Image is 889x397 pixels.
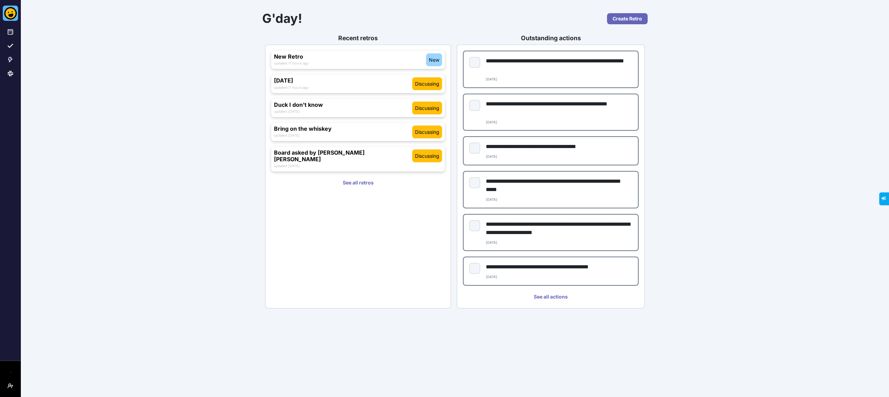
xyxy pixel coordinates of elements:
a: Bring on the whiskeydiscussingupdated [DATE] [271,123,445,141]
h3: Board asked by [PERSON_NAME] [PERSON_NAME] [274,149,412,163]
small: updated 17 hours ago [274,61,309,65]
a: Duck I don't knowdiscussingupdated [DATE] [271,99,445,117]
small: updated [DATE] [274,110,300,113]
a: New Retronewupdated 17 hours ago [271,51,445,69]
small: updated 17 hours ago [274,86,309,89]
i: User menu [8,383,13,389]
small: [DATE] [486,120,497,124]
h3: Duck I don't know [274,102,412,108]
a: Create Retro [607,13,648,24]
a: See all retros [271,177,445,188]
small: [DATE] [486,77,497,81]
small: [DATE] [486,275,497,279]
span: discussing [415,104,439,112]
h3: Recent retros [265,34,451,42]
h3: Outstanding actions [457,34,645,42]
h3: Bring on the whiskey [274,126,412,132]
span: discussing [415,152,439,159]
h1: G'day! [262,11,551,26]
span: User menu [8,389,13,394]
a: See all actions [463,291,639,302]
a: [DATE]discussingupdated 17 hours ago [271,75,445,93]
small: updated [DATE] [274,164,300,168]
span: discussing [415,80,439,87]
img: Better [3,6,18,21]
small: updated [DATE] [274,133,300,137]
button: User menu [5,380,16,391]
span:  [5,2,9,7]
span: new [429,56,439,63]
small: [DATE] [486,155,497,158]
small: [DATE] [486,198,497,201]
span: discussing [415,128,439,136]
h3: New Retro [274,53,426,60]
button: Workspace [5,366,16,378]
small: [DATE] [486,241,497,244]
a: Board asked by [PERSON_NAME] [PERSON_NAME]discussingupdated [DATE] [271,147,445,172]
h3: [DATE] [274,77,412,84]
